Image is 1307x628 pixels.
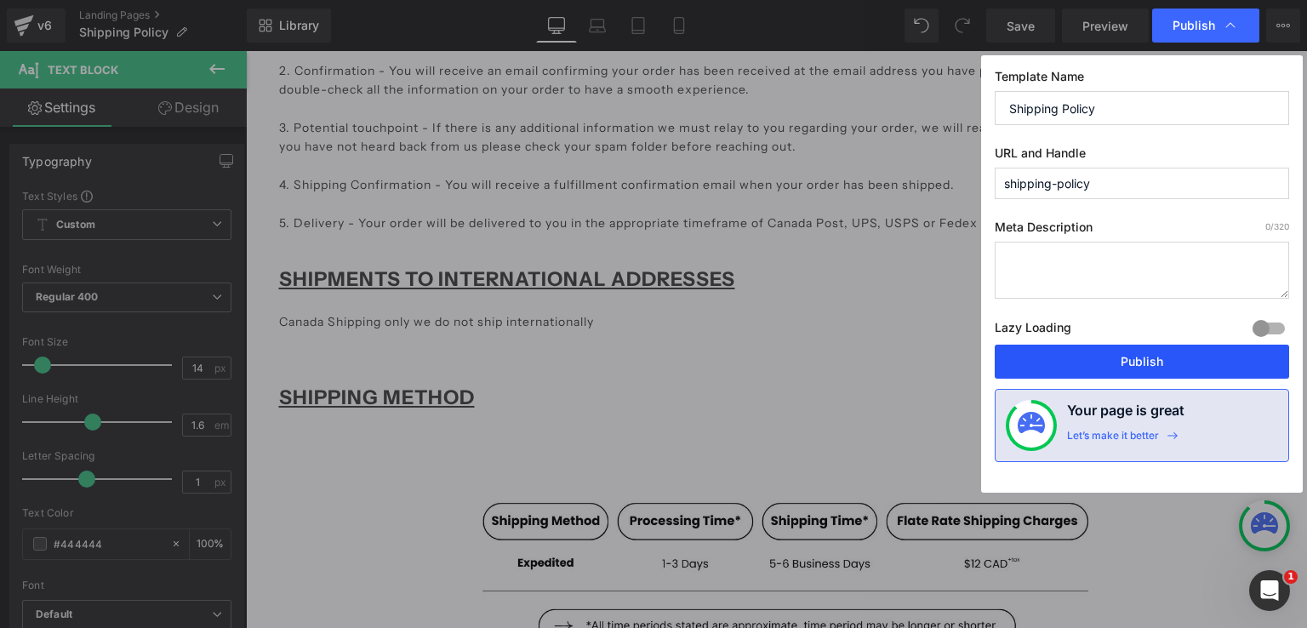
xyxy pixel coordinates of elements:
[1249,570,1290,611] iframe: Intercom live chat
[1067,429,1159,451] div: Let’s make it better
[995,317,1071,345] label: Lazy Loading
[1284,570,1298,584] span: 1
[1173,18,1215,33] span: Publish
[33,261,1029,280] p: Canada Shipping only we do not ship internationally
[33,10,1029,49] p: 2. Confirmation - You will receive an email confirming your order has been received at the email ...
[995,146,1289,168] label: URL and Handle
[995,220,1289,242] label: Meta Description
[33,124,1029,143] p: 4. Shipping Confirmation - You will receive a fulfillment confirmation email when your order has ...
[995,345,1289,379] button: Publish
[1018,412,1045,439] img: onboarding-status.svg
[33,163,1029,181] p: 5. Delivery - Your order will be delivered to you in the appropriate timeframe of Canada Post, UP...
[33,216,489,240] strong: Shipments to International Addresses
[995,69,1289,91] label: Template Name
[1265,221,1289,231] span: /320
[1067,400,1184,429] h4: Your page is great
[1265,221,1270,231] span: 0
[33,334,229,358] strong: Shipping Method
[33,67,1029,106] p: 3. Potential touchpoint - If there is any additional information we must relay to you regarding y...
